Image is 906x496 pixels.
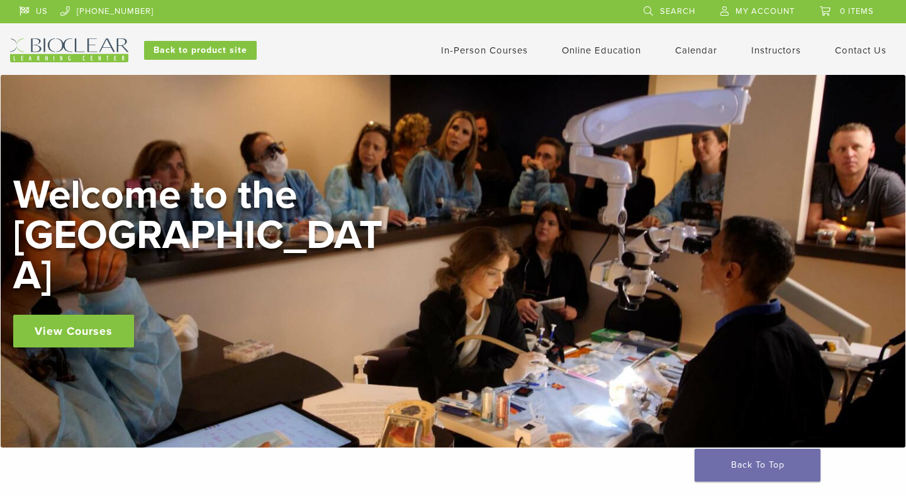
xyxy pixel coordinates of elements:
a: Contact Us [835,45,886,56]
span: My Account [735,6,795,16]
a: Online Education [562,45,641,56]
a: Back To Top [695,449,820,482]
a: Instructors [751,45,801,56]
a: In-Person Courses [441,45,528,56]
a: View Courses [13,315,134,347]
a: Calendar [675,45,717,56]
h2: Welcome to the [GEOGRAPHIC_DATA] [13,175,391,296]
span: Search [660,6,695,16]
img: Bioclear [10,38,128,62]
span: 0 items [840,6,874,16]
a: Back to product site [144,41,257,60]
